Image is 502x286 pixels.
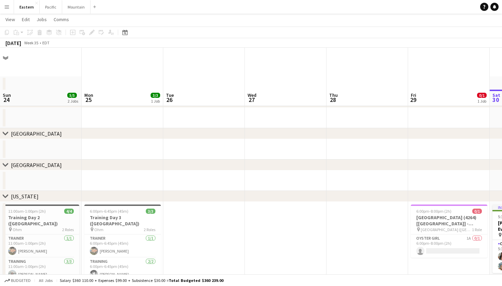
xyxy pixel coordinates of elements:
div: 2 Jobs [68,99,78,104]
span: 3/3 [151,93,160,98]
h3: Training Day 3 ([GEOGRAPHIC_DATA]) [84,214,161,227]
app-card-role: Trainer1/16:00pm-6:45pm (45m)[PERSON_NAME] [84,235,161,258]
app-card-role: Trainer1/111:00am-1:00pm (2h)[PERSON_NAME] [3,235,79,258]
span: 0/1 [472,209,482,214]
span: 29 [410,96,416,104]
span: [GEOGRAPHIC_DATA] ([GEOGRAPHIC_DATA], [GEOGRAPHIC_DATA]) [421,227,472,232]
span: Ohm [94,227,103,232]
a: Comms [51,15,72,24]
button: Mountain [62,0,90,14]
span: 0/1 [477,93,487,98]
div: [US_STATE] [11,193,39,200]
span: 5/5 [67,93,77,98]
app-job-card: 6:00pm-8:00pm (2h)0/1[GEOGRAPHIC_DATA] (4264) [[GEOGRAPHIC_DATA]] - POSTPONED [GEOGRAPHIC_DATA] (... [411,205,487,258]
div: 1 Job [151,99,160,104]
h3: [GEOGRAPHIC_DATA] (4264) [[GEOGRAPHIC_DATA]] - POSTPONED [411,214,487,227]
span: 2 Roles [144,227,155,232]
span: 27 [247,96,256,104]
span: All jobs [38,278,54,283]
span: Budgeted [11,278,31,283]
span: Ohm [13,227,22,232]
span: View [5,16,15,22]
a: View [3,15,18,24]
span: Sun [3,92,11,98]
span: Fri [411,92,416,98]
span: Comms [54,16,69,22]
span: Jobs [37,16,47,22]
div: [GEOGRAPHIC_DATA] [11,162,62,168]
span: Thu [329,92,338,98]
button: Eastern [14,0,40,14]
app-card-role: Oyster Girl1A0/16:00pm-8:00pm (2h) [411,235,487,258]
span: 26 [165,96,174,104]
a: Edit [19,15,32,24]
div: Salary $360 110.00 + Expenses $99.00 + Subsistence $30.00 = [60,278,223,283]
span: Edit [22,16,30,22]
span: 6:00pm-6:45pm (45m) [90,209,128,214]
div: EDT [42,40,50,45]
span: 11:00am-1:00pm (2h) [8,209,46,214]
span: 6:00pm-8:00pm (2h) [416,209,451,214]
span: Tue [166,92,174,98]
span: Sat [492,92,500,98]
span: 4/4 [64,209,74,214]
div: [DATE] [5,40,21,46]
div: [GEOGRAPHIC_DATA] [11,130,62,137]
span: 3/3 [146,209,155,214]
span: 2 Roles [62,227,74,232]
button: Pacific [40,0,62,14]
div: 1 Job [477,99,486,104]
h3: Training Day 2 ([GEOGRAPHIC_DATA]) [3,214,79,227]
span: Wed [248,92,256,98]
a: Jobs [34,15,50,24]
span: 30 [491,96,500,104]
button: Budgeted [3,277,32,284]
span: 24 [2,96,11,104]
span: 25 [83,96,93,104]
span: Week 35 [23,40,40,45]
span: 28 [328,96,338,104]
span: Mon [84,92,93,98]
span: 1 Role [472,227,482,232]
span: Total Budgeted $360 239.00 [169,278,223,283]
